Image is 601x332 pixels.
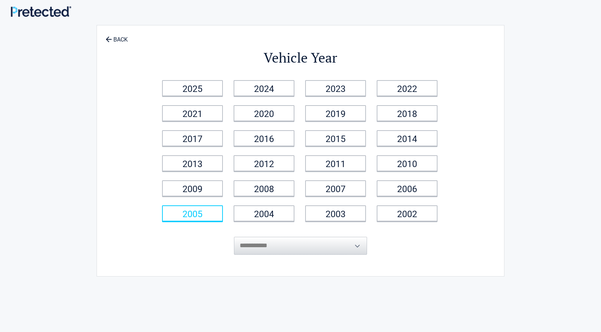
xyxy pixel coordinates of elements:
[377,205,438,221] a: 2002
[377,80,438,96] a: 2022
[234,205,294,221] a: 2004
[11,6,71,17] img: Main Logo
[377,130,438,146] a: 2014
[162,105,223,121] a: 2021
[305,105,366,121] a: 2019
[234,155,294,171] a: 2012
[234,80,294,96] a: 2024
[305,80,366,96] a: 2023
[377,105,438,121] a: 2018
[157,49,444,67] h2: Vehicle Year
[234,130,294,146] a: 2016
[162,205,223,221] a: 2005
[234,180,294,196] a: 2008
[305,205,366,221] a: 2003
[305,180,366,196] a: 2007
[104,30,129,43] a: BACK
[305,155,366,171] a: 2011
[377,155,438,171] a: 2010
[162,155,223,171] a: 2013
[234,105,294,121] a: 2020
[162,130,223,146] a: 2017
[162,80,223,96] a: 2025
[377,180,438,196] a: 2006
[305,130,366,146] a: 2015
[162,180,223,196] a: 2009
